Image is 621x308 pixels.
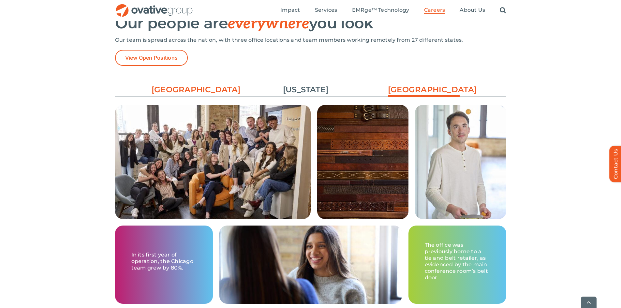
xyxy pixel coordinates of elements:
[460,7,485,13] span: About Us
[460,7,485,14] a: About Us
[115,15,506,32] h2: Our people are you look
[352,7,409,13] span: EMRge™ Technology
[388,84,460,98] a: [GEOGRAPHIC_DATA]
[152,84,223,95] a: [GEOGRAPHIC_DATA]
[280,7,300,14] a: Impact
[500,7,506,14] a: Search
[115,105,311,229] img: Careers – Chicago Grid 1
[317,105,408,219] img: Careers – Chicago Grid 2
[219,226,402,304] img: Careers – Chicago Grid 4
[131,252,197,271] p: In its first year of operation, the Chicago team grew by 80%.
[115,3,193,9] a: OG_Full_horizontal_RGB
[125,55,178,61] span: View Open Positions
[425,242,490,281] p: The office was previously home to a tie and belt retailer, as evidenced by the main conference ro...
[424,7,445,13] span: Careers
[424,7,445,14] a: Careers
[270,84,342,95] a: [US_STATE]
[315,7,337,14] a: Services
[315,7,337,13] span: Services
[352,7,409,14] a: EMRge™ Technology
[280,7,300,13] span: Impact
[115,50,188,66] a: View Open Positions
[115,81,506,98] ul: Post Filters
[415,105,506,219] img: Careers – Chicago Grid 3
[115,37,506,43] p: Our team is spread across the nation, with three office locations and team members working remote...
[228,15,309,33] span: everywhere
